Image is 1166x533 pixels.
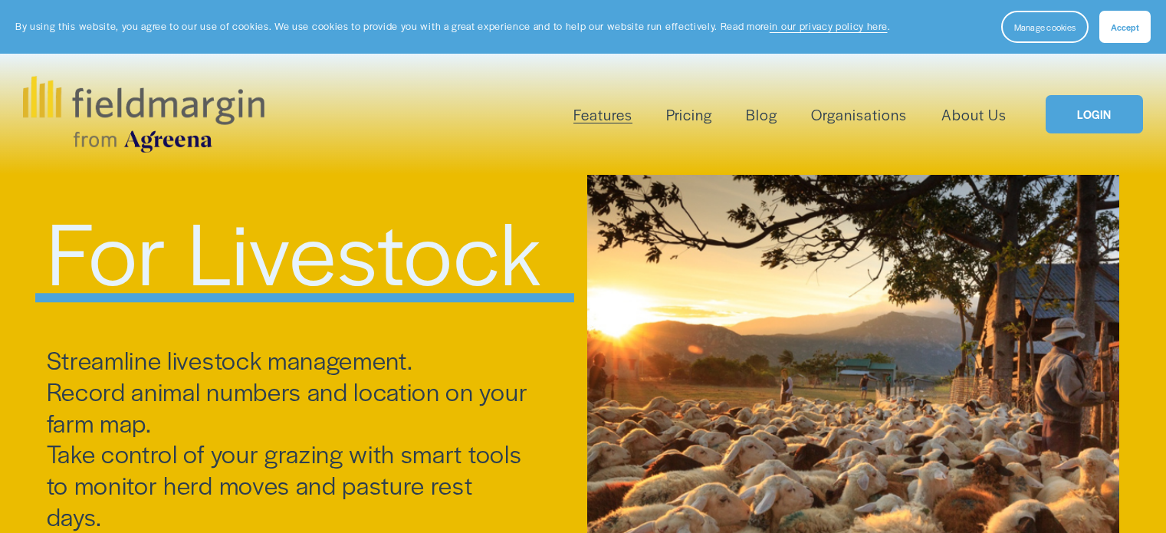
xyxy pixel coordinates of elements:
[15,19,890,34] p: By using this website, you agree to our use of cookies. We use cookies to provide you with a grea...
[811,102,907,127] a: Organisations
[47,342,534,533] span: Streamline livestock management. Record animal numbers and location on your farm map. Take contro...
[1014,21,1076,33] span: Manage cookies
[666,102,712,127] a: Pricing
[47,189,544,311] span: For Livestock
[23,76,264,153] img: fieldmargin.com
[1001,11,1089,43] button: Manage cookies
[770,19,888,33] a: in our privacy policy here
[1099,11,1151,43] button: Accept
[1111,21,1139,33] span: Accept
[573,104,632,126] span: Features
[746,102,777,127] a: Blog
[573,102,632,127] a: folder dropdown
[1046,95,1142,134] a: LOGIN
[941,102,1007,127] a: About Us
